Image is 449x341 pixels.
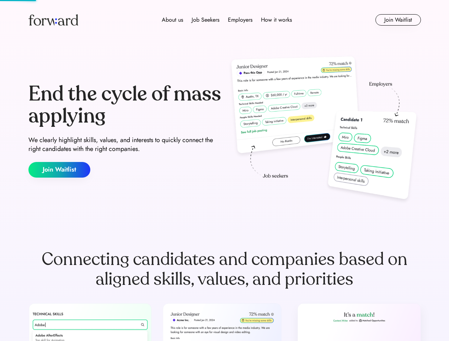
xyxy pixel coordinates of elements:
button: Join Waitlist [28,162,90,178]
div: Connecting candidates and companies based on aligned skills, values, and priorities [28,249,421,289]
div: We clearly highlight skills, values, and interests to quickly connect the right candidates with t... [28,136,222,153]
div: End the cycle of mass applying [28,83,222,127]
img: hero-image.png [228,54,421,207]
div: Job Seekers [192,16,219,24]
img: Forward logo [28,14,78,26]
div: Employers [228,16,252,24]
div: How it works [261,16,292,24]
div: About us [162,16,183,24]
button: Join Waitlist [375,14,421,26]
